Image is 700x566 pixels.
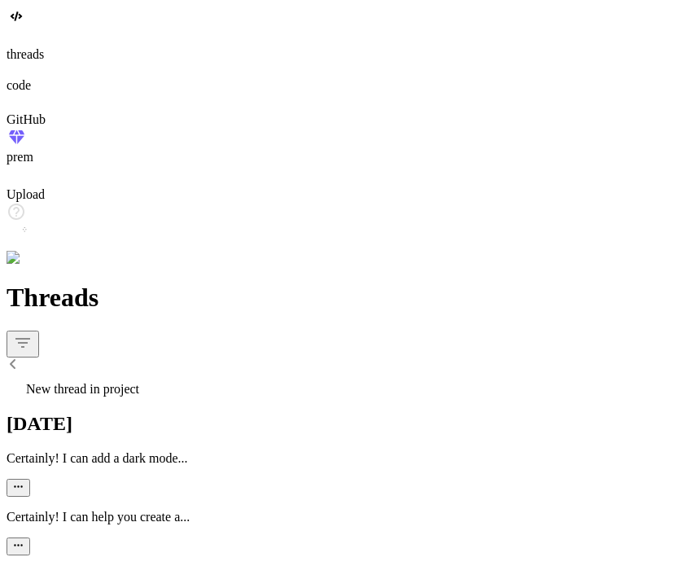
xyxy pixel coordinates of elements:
[7,451,693,466] p: Certainly! I can add a dark mode...
[7,283,693,313] h1: Threads
[7,187,45,201] label: Upload
[7,413,693,435] h2: [DATE]
[7,150,33,164] label: prem
[7,251,59,265] img: settings
[26,382,139,396] span: New thread in project
[7,510,693,524] p: Certainly! I can help you create a...
[7,78,31,92] label: code
[7,112,46,126] label: GitHub
[7,47,44,61] label: threads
